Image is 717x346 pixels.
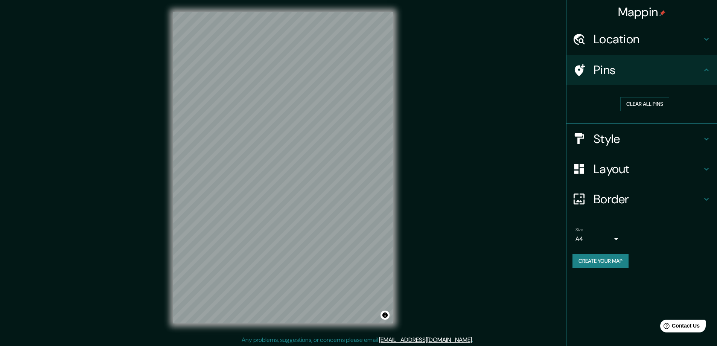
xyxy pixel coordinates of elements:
div: Pins [566,55,717,85]
label: Size [575,226,583,233]
div: . [474,335,476,344]
h4: Location [594,32,702,47]
button: Toggle attribution [381,311,390,320]
div: A4 [575,233,621,245]
iframe: Help widget launcher [650,317,709,338]
h4: Style [594,131,702,146]
button: Clear all pins [620,97,669,111]
h4: Mappin [618,5,666,20]
a: [EMAIL_ADDRESS][DOMAIN_NAME] [379,336,472,344]
div: Location [566,24,717,54]
canvas: Map [173,12,393,323]
h4: Border [594,192,702,207]
img: pin-icon.png [659,10,665,16]
h4: Layout [594,162,702,177]
h4: Pins [594,62,702,78]
div: Layout [566,154,717,184]
div: Style [566,124,717,154]
button: Create your map [572,254,629,268]
div: Border [566,184,717,214]
div: . [473,335,474,344]
p: Any problems, suggestions, or concerns please email . [242,335,473,344]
